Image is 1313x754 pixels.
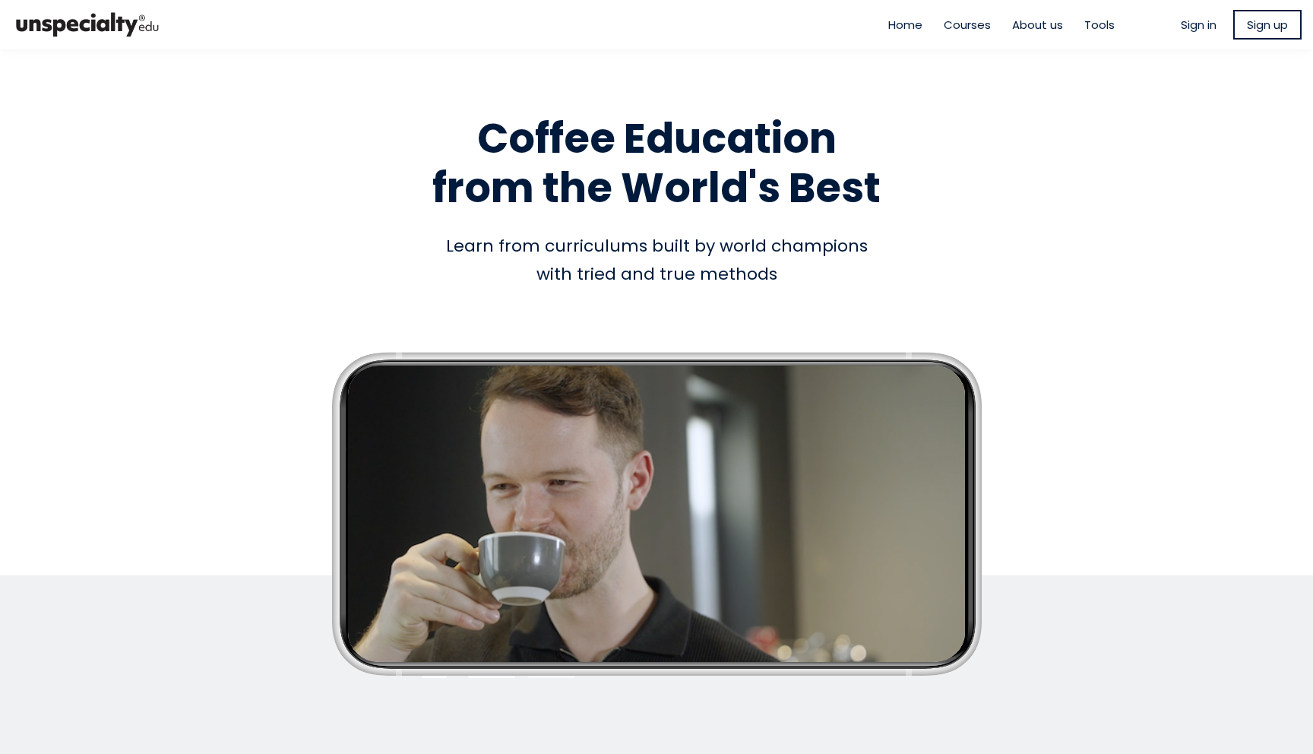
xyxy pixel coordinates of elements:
a: Courses [944,16,991,33]
h1: Coffee Education from the World's Best [223,114,1090,213]
a: About us [1012,16,1063,33]
a: Sign up [1233,10,1302,40]
span: Sign up [1247,16,1288,33]
img: bc390a18feecddb333977e298b3a00a1.png [11,6,163,43]
div: Learn from curriculums built by world champions with tried and true methods [223,232,1090,289]
a: Tools [1084,16,1115,33]
a: Sign in [1181,16,1217,33]
a: Home [888,16,922,33]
